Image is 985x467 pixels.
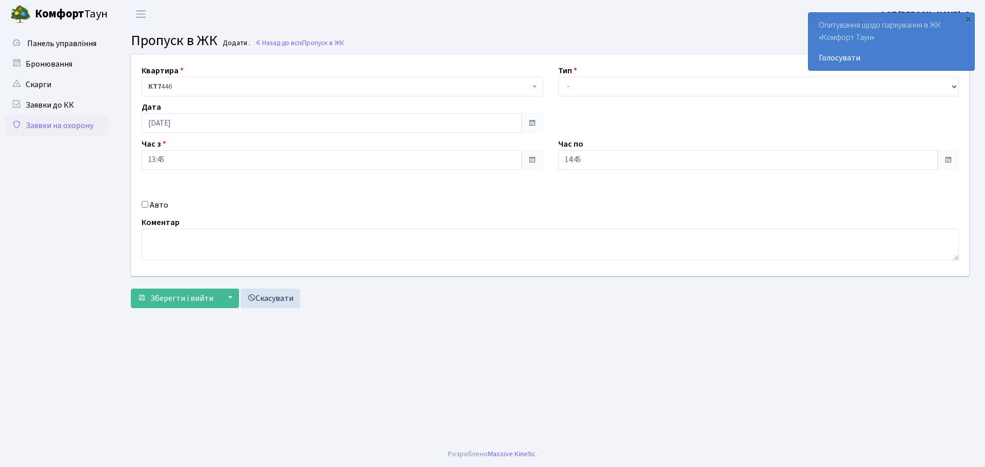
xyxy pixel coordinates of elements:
span: <b>КТ7</b>&nbsp;&nbsp;&nbsp;446 [148,82,530,92]
span: <b>КТ7</b>&nbsp;&nbsp;&nbsp;446 [142,77,543,96]
a: Заявки на охорону [5,115,108,136]
span: Пропуск в ЖК [131,30,218,51]
a: Назад до всіхПропуск в ЖК [255,38,344,48]
div: × [963,14,973,24]
a: Бронювання [5,54,108,74]
b: Комфорт [35,6,84,22]
span: Зберегти і вийти [150,293,213,304]
a: Скарги [5,74,108,95]
button: Зберегти і вийти [131,289,220,308]
button: Переключити навігацію [128,6,154,23]
a: Massive Kinetic [488,449,536,459]
label: Тип [558,65,577,77]
span: Панель управління [27,38,96,49]
img: logo.png [10,4,31,25]
a: ФОП [PERSON_NAME]. О. [879,8,973,21]
a: Скасувати [241,289,300,308]
label: Квартира [142,65,184,77]
span: Таун [35,6,108,23]
b: ФОП [PERSON_NAME]. О. [879,9,973,20]
small: Додати . [221,39,250,48]
label: Час з [142,138,166,150]
label: Коментар [142,216,180,229]
a: Панель управління [5,33,108,54]
b: КТ7 [148,82,161,92]
label: Авто [150,199,168,211]
label: Час по [558,138,583,150]
label: Дата [142,101,161,113]
div: Розроблено . [448,449,537,460]
span: Пропуск в ЖК [302,38,344,48]
div: Опитування щодо паркування в ЖК «Комфорт Таун» [809,13,974,70]
a: Голосувати [819,52,964,64]
a: Заявки до КК [5,95,108,115]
